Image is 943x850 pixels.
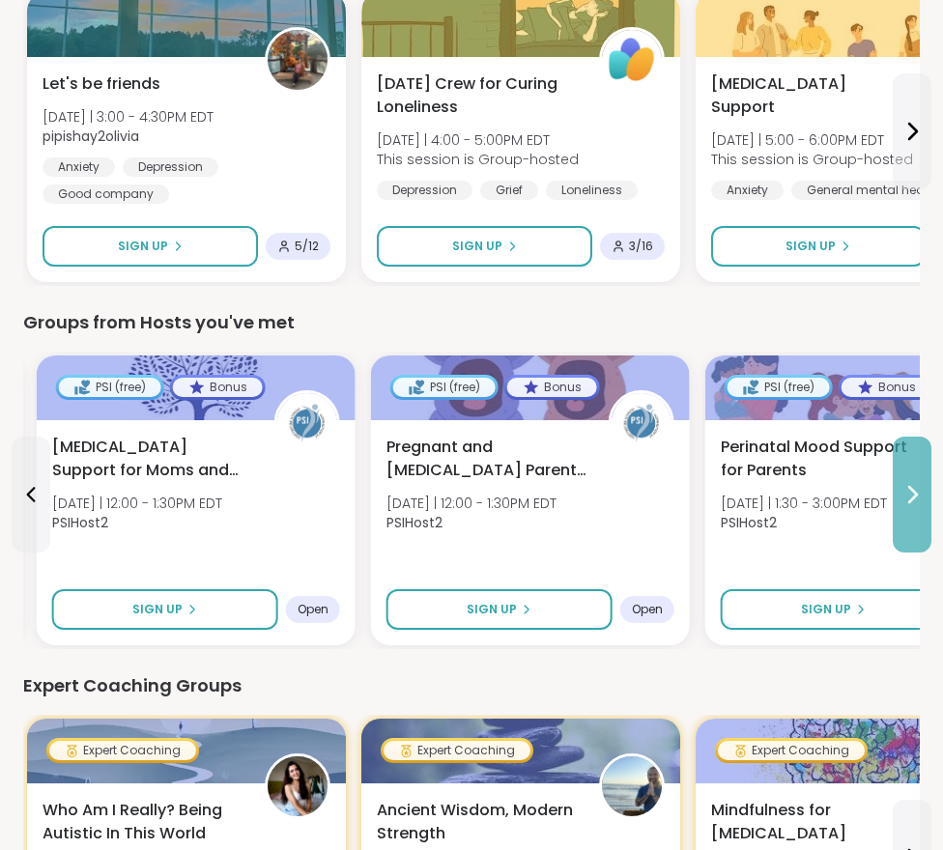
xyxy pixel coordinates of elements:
div: Bonus [173,378,263,397]
div: Anxiety [43,157,115,177]
div: PSI (free) [728,378,830,397]
span: Sign Up [786,238,836,255]
img: elenacarr0ll [268,756,328,816]
span: Sign Up [118,238,168,255]
button: Sign Up [377,226,592,267]
button: Sign Up [43,226,258,267]
b: PSIHost2 [386,513,443,532]
img: GokuCloud [602,756,662,816]
div: PSI (free) [59,378,161,397]
span: [DATE] Crew for Curing Loneliness [377,72,578,119]
span: 5 / 12 [295,239,319,254]
span: Sign Up [467,601,517,618]
span: Let's be friends [43,72,160,96]
span: [DATE] | 5:00 - 6:00PM EDT [711,130,913,150]
span: [MEDICAL_DATA] Support for Moms and Birthing People [52,436,253,482]
img: pipishay2olivia [268,30,328,90]
b: PSIHost2 [721,513,777,532]
span: 3 / 16 [629,239,653,254]
img: PSIHost2 [612,393,672,453]
button: Sign Up [386,589,613,630]
div: Depression [377,181,472,200]
div: Loneliness [546,181,638,200]
span: Ancient Wisdom, Modern Strength [377,799,578,845]
span: Sign Up [801,601,851,618]
div: Expert Coaching [718,741,865,760]
span: Pregnant and [MEDICAL_DATA] Parents of Multiples [386,436,587,482]
div: Groups from Hosts you've met [23,309,920,336]
span: Sign Up [452,238,502,255]
b: PSIHost2 [52,513,108,532]
button: Sign Up [52,589,278,630]
img: PSIHost2 [277,393,337,453]
span: This session is Group-hosted [711,150,913,169]
span: [MEDICAL_DATA] Support [711,72,912,119]
span: Mindfulness for [MEDICAL_DATA] [711,799,912,845]
img: ShareWell [602,30,662,90]
div: Bonus [507,378,597,397]
div: PSI (free) [393,378,496,397]
div: Depression [123,157,218,177]
div: Grief [480,181,538,200]
span: [DATE] | 3:00 - 4:30PM EDT [43,107,214,127]
span: [DATE] | 4:00 - 5:00PM EDT [377,130,579,150]
div: Expert Coaching Groups [23,672,920,699]
span: Who Am I Really? Being Autistic In This World [43,799,243,845]
span: Open [632,602,663,617]
span: Open [298,602,329,617]
div: Expert Coaching [49,741,196,760]
span: [DATE] | 1:30 - 3:00PM EDT [721,494,887,513]
span: Sign Up [132,601,183,618]
span: [DATE] | 12:00 - 1:30PM EDT [386,494,557,513]
span: [DATE] | 12:00 - 1:30PM EDT [52,494,222,513]
div: Expert Coaching [384,741,530,760]
button: Sign Up [711,226,926,267]
span: This session is Group-hosted [377,150,579,169]
div: Anxiety [711,181,784,200]
b: pipishay2olivia [43,127,139,146]
span: Perinatal Mood Support for Parents [721,436,922,482]
div: Bonus [842,378,931,397]
div: Good company [43,184,169,204]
